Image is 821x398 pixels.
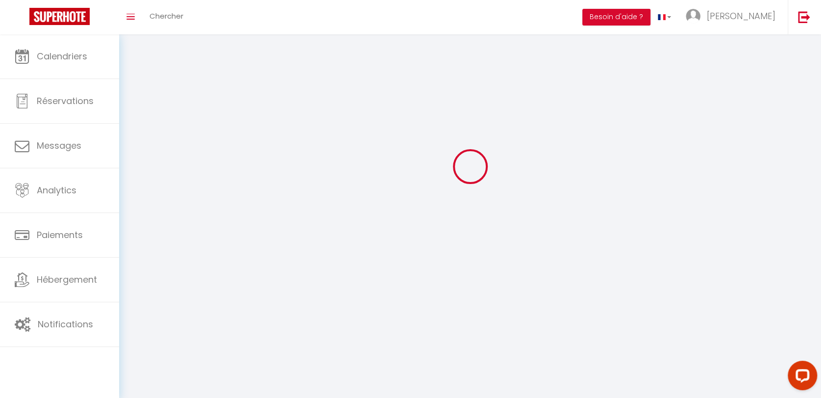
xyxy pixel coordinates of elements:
span: Analytics [37,184,76,196]
span: Réservations [37,95,94,107]
span: Calendriers [37,50,87,62]
span: Notifications [38,318,93,330]
span: [PERSON_NAME] [707,10,775,22]
button: Besoin d'aide ? [582,9,650,26]
span: Paiements [37,229,83,241]
span: Hébergement [37,273,97,286]
img: Super Booking [29,8,90,25]
img: ... [686,9,700,24]
span: Chercher [149,11,183,21]
iframe: LiveChat chat widget [780,357,821,398]
img: logout [798,11,810,23]
span: Messages [37,139,81,152]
